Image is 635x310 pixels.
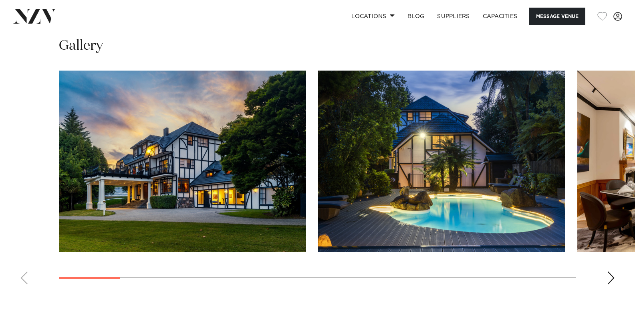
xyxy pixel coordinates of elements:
h2: Gallery [59,37,103,55]
a: Locations [345,8,401,25]
img: nzv-logo.png [13,9,56,23]
swiper-slide: 2 / 17 [318,71,565,252]
a: SUPPLIERS [431,8,476,25]
swiper-slide: 1 / 17 [59,71,306,252]
a: Capacities [476,8,524,25]
a: BLOG [401,8,431,25]
button: Message Venue [529,8,585,25]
